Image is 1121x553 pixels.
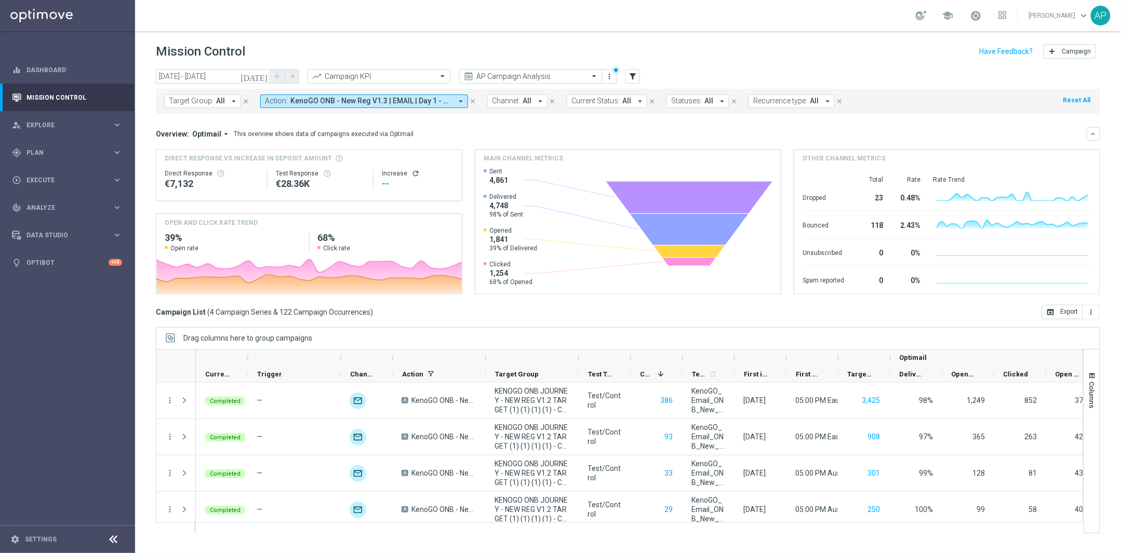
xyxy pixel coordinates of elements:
span: Target Group [495,370,539,378]
i: arrow_drop_down [221,129,231,139]
div: This overview shows data of campaigns executed via Optimail [234,129,413,139]
div: lightbulb Optibot +10 [11,259,123,267]
span: — [257,396,262,404]
multiple-options-button: Export to CSV [1042,307,1100,316]
h2: 39% [165,232,301,244]
button: more_vert [1083,305,1100,319]
span: Target Group: [169,97,213,105]
span: All [216,97,225,105]
span: 4,748 [489,201,523,210]
button: person_search Explore keyboard_arrow_right [11,121,123,129]
div: Data Studio keyboard_arrow_right [11,231,123,239]
span: Analyze [26,205,112,211]
span: First in Range [744,370,769,378]
div: 11 Jun 2025, Wednesday [743,396,766,405]
span: A [402,434,408,440]
span: KENOGO ONB JOURNEY - NEW REG V1.2 TARGET (1) (1) (1) (1) - Campaign 6 [495,495,570,523]
span: KENOGO ONB JOURNEY - NEW REG V1.2 TARGET (1) (1) (1) (1) - Campaign 1 [495,386,570,414]
h4: Other channel metrics [803,154,886,163]
span: 05:00 PM Australian Western Standard Time (Perth) (UTC +08:00) [795,505,1064,514]
span: All [523,97,531,105]
button: Reset All [1062,95,1092,106]
div: 0 [857,271,884,288]
input: Select date range [156,69,270,84]
span: Delivery Rate = Delivered / Sent [919,396,933,404]
span: Action [402,370,423,378]
div: Dashboard [12,56,122,84]
div: track_changes Analyze keyboard_arrow_right [11,204,123,212]
button: 29 [663,503,674,516]
i: equalizer [12,65,21,75]
span: Recurrence type: [753,97,807,105]
span: Targeted Customers [848,370,873,378]
img: Optimail [350,465,366,482]
button: close [835,96,844,107]
div: There are unsaved changes [612,66,620,74]
i: more_vert [606,72,614,80]
div: Spam reported [803,271,844,288]
div: Press SPACE to select this row. [156,455,196,492]
div: Explore [12,120,112,130]
i: refresh [411,169,420,178]
span: 68% of Opened [489,278,532,286]
i: arrow_forward [288,73,296,80]
button: more_vert [605,70,615,83]
span: 05:00 PM Eastern Australia Time (Sydney) (UTC +10:00) [795,396,1025,404]
span: Data Studio [26,232,112,238]
span: 1,254 [489,268,532,278]
div: Dropped [803,188,844,205]
span: 852 [1025,396,1037,404]
button: close [548,96,557,107]
i: keyboard_arrow_right [112,230,122,240]
div: Increase [382,169,453,178]
div: -- [382,178,453,190]
img: Optimail [350,429,366,446]
div: Data Studio [12,231,112,240]
button: more_vert [165,468,175,478]
div: 0.48% [896,188,921,205]
button: close [647,96,657,107]
span: KenoGO_Email_ONB_New_Reg_DAY1_V1.3_WA [691,459,726,487]
colored-tag: Completed [205,396,246,406]
colored-tag: Completed [205,468,246,478]
span: KenoGO ONB - New Reg V1.3 | EMAIL | Day 1 - Spin 'n' GO + USPs [411,432,477,441]
i: keyboard_arrow_right [112,120,122,130]
i: arrow_back [274,73,281,80]
i: settings [10,535,20,544]
span: A [402,470,408,476]
i: track_changes [12,203,21,212]
span: Drag columns here to group campaigns [183,334,312,342]
i: more_vert [165,432,175,441]
span: A [402,506,408,512]
div: Test/Control [588,391,622,410]
button: close [729,96,739,107]
div: Press SPACE to select this row. [156,492,196,528]
i: person_search [12,120,21,130]
button: Statuses: All arrow_drop_down [666,95,729,108]
span: Open Rate = Opened / Delivered [1075,469,1089,477]
button: more_vert [165,396,175,405]
span: Clicked [1004,370,1029,378]
span: KENOGO ONB JOURNEY - NEW REG V1.2 TARGET (1) (1) (1) (1) - Campaign 4 [495,423,570,451]
i: close [836,98,843,105]
button: arrow_forward [285,69,299,84]
button: gps_fixed Plan keyboard_arrow_right [11,149,123,157]
button: open_in_browser Export [1042,305,1083,319]
img: Optimail [350,502,366,518]
button: Target Group: All arrow_drop_down [164,95,241,108]
h1: Mission Control [156,44,245,59]
div: Press SPACE to select this row. [156,419,196,455]
h4: Main channel metrics [484,154,563,163]
colored-tag: Completed [205,432,246,442]
span: Campaign [1062,48,1091,55]
div: Analyze [12,203,112,212]
span: All [704,97,713,105]
i: keyboard_arrow_right [112,175,122,185]
span: Columns [1088,382,1097,408]
span: 4 Campaign Series & 122 Campaign Occurrences [210,307,370,317]
span: KenoGO_Email_ONB_New_Reg_DAY1_V1.3_QLD/NSW [691,386,726,414]
button: Action: KenoGO ONB - New Reg V1.3 | EMAIL | Day 1 - Spin 'n' GO + USPs, KenoGO ONB - New Reg V1.3... [260,95,468,108]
